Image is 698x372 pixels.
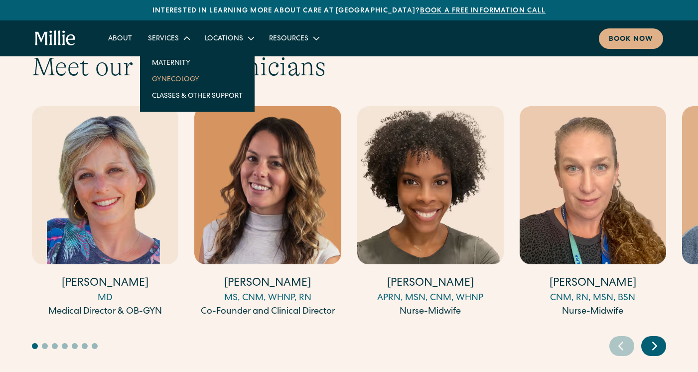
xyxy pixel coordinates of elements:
[420,7,546,14] a: Book a free information call
[144,54,251,71] a: Maternity
[35,30,76,46] a: home
[100,30,140,46] a: About
[197,30,261,46] div: Locations
[520,305,666,319] div: Nurse-Midwife
[357,292,504,305] div: APRN, MSN, CNM, WHNP
[520,106,666,320] div: 4 / 16
[194,276,341,292] h4: [PERSON_NAME]
[32,106,178,320] div: 1 / 16
[82,343,88,349] button: Go to slide 6
[194,305,341,319] div: Co-Founder and Clinical Director
[609,336,634,356] div: Previous slide
[32,106,178,319] a: [PERSON_NAME]MDMedical Director & OB-GYN
[144,87,251,104] a: Classes & Other Support
[32,276,178,292] h4: [PERSON_NAME]
[92,343,98,349] button: Go to slide 7
[205,34,243,44] div: Locations
[609,34,653,45] div: Book now
[194,292,341,305] div: MS, CNM, WHNP, RN
[269,34,308,44] div: Resources
[42,343,48,349] button: Go to slide 2
[32,292,178,305] div: MD
[520,292,666,305] div: CNM, RN, MSN, BSN
[194,106,341,320] div: 2 / 16
[357,276,504,292] h4: [PERSON_NAME]
[261,30,326,46] div: Resources
[32,51,666,82] h2: Meet our expert clinicians
[32,305,178,319] div: Medical Director & OB-GYN
[641,336,666,356] div: Next slide
[520,276,666,292] h4: [PERSON_NAME]
[32,343,38,349] button: Go to slide 1
[357,106,504,319] a: [PERSON_NAME]APRN, MSN, CNM, WHNPNurse-Midwife
[140,30,197,46] div: Services
[520,106,666,319] a: [PERSON_NAME]CNM, RN, MSN, BSNNurse-Midwife
[357,305,504,319] div: Nurse-Midwife
[599,28,663,49] a: Book now
[144,71,251,87] a: Gynecology
[52,343,58,349] button: Go to slide 3
[140,46,255,112] nav: Services
[194,106,341,319] a: [PERSON_NAME]MS, CNM, WHNP, RNCo-Founder and Clinical Director
[357,106,504,320] div: 3 / 16
[72,343,78,349] button: Go to slide 5
[148,34,179,44] div: Services
[62,343,68,349] button: Go to slide 4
